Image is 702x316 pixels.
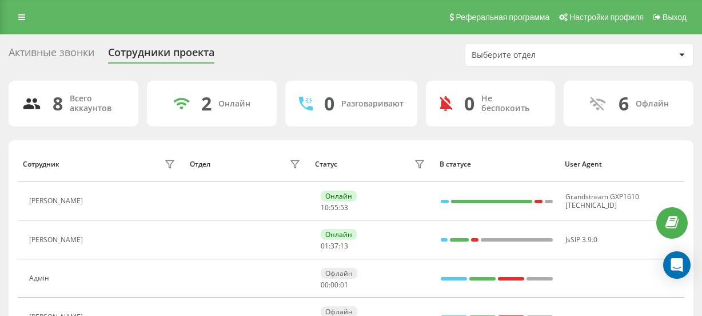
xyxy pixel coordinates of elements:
div: Онлайн [218,99,250,109]
div: Офлайн [636,99,669,109]
div: 8 [53,93,63,114]
div: Open Intercom Messenger [663,251,691,279]
div: Адмін [29,274,52,282]
div: Онлайн [321,191,357,202]
div: В статусе [440,160,554,168]
div: Статус [315,160,337,168]
div: : : [321,281,348,289]
span: 13 [340,241,348,251]
div: Не беспокоить [481,94,542,113]
span: 53 [340,203,348,212]
div: Всего аккаунтов [70,94,125,113]
div: Активные звонки [9,46,94,64]
span: 01 [321,241,329,251]
div: Сотрудник [23,160,59,168]
span: Grandstream GXP1610 [TECHNICAL_ID] [565,192,639,210]
div: : : [321,242,348,250]
span: Реферальная программа [456,13,549,22]
div: [PERSON_NAME] [29,197,86,205]
div: 6 [619,93,629,114]
span: Настройки профиля [569,13,644,22]
div: User Agent [565,160,679,168]
div: Офлайн [321,268,357,279]
div: Разговаривают [341,99,404,109]
span: Выход [663,13,687,22]
span: 37 [330,241,338,251]
div: Выберите отдел [472,50,608,60]
span: 55 [330,203,338,212]
span: 00 [330,280,338,290]
div: Сотрудники проекта [108,46,214,64]
div: 2 [201,93,212,114]
span: JsSIP 3.9.0 [565,235,597,244]
div: [PERSON_NAME] [29,236,86,244]
div: Отдел [190,160,210,168]
span: 10 [321,203,329,212]
span: 00 [321,280,329,290]
span: 01 [340,280,348,290]
div: : : [321,204,348,212]
div: 0 [464,93,474,114]
div: 0 [324,93,334,114]
div: Онлайн [321,229,357,240]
